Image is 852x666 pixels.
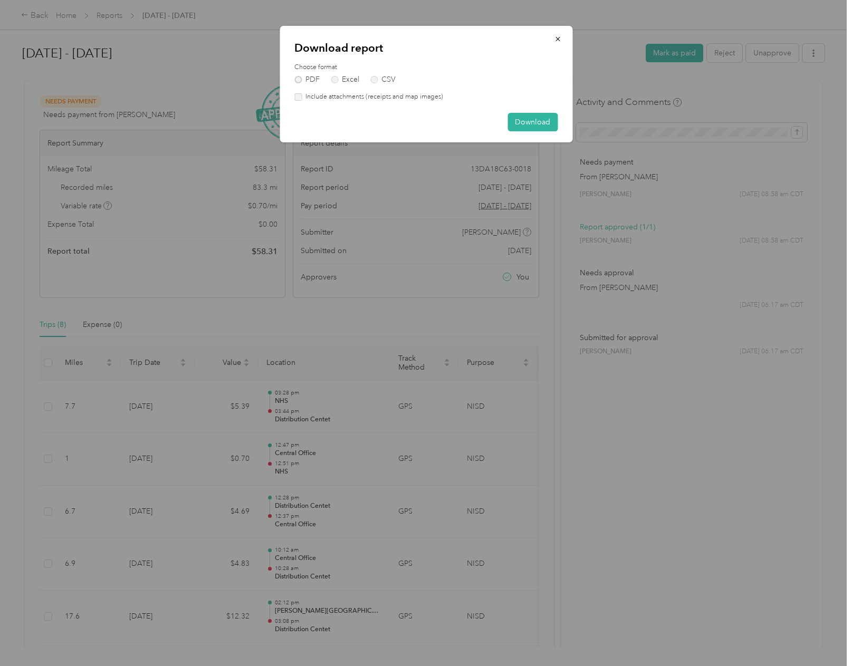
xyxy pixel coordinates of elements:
button: Download [508,113,558,131]
iframe: Everlance-gr Chat Button Frame [793,607,852,666]
label: Choose format [294,63,558,72]
p: Download report [294,41,558,55]
label: Include attachments (receipts and map images) [302,92,443,102]
label: Excel [331,76,359,83]
label: PDF [294,76,320,83]
label: CSV [370,76,396,83]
